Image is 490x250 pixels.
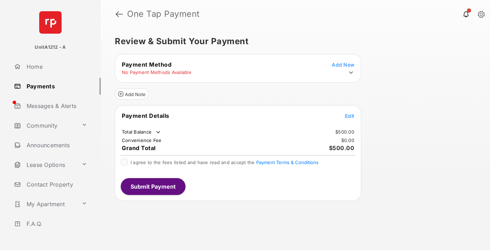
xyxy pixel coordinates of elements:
[345,112,354,119] button: Edit
[11,97,101,114] a: Messages & Alerts
[11,58,101,75] a: Home
[121,178,185,195] button: Submit Payment
[11,215,101,232] a: F.A.Q.
[35,44,66,51] p: UnitA1212 - A
[121,69,192,75] td: No Payment Methods Available
[39,11,62,34] img: svg+xml;base64,PHN2ZyB4bWxucz0iaHR0cDovL3d3dy53My5vcmcvMjAwMC9zdmciIHdpZHRoPSI2NCIgaGVpZ2h0PSI2NC...
[341,137,355,143] td: $0.00
[115,88,149,100] button: Add Note
[332,61,354,68] button: Add New
[335,129,355,135] td: $500.00
[122,144,156,151] span: Grand Total
[256,160,318,165] button: I agree to the fees listed and have read and accept the
[122,61,171,68] span: Payment Method
[122,112,169,119] span: Payment Details
[345,113,354,119] span: Edit
[115,37,470,46] h5: Review & Submit Your Payment
[332,62,354,68] span: Add New
[11,196,79,212] a: My Apartment
[127,10,200,18] strong: One Tap Payment
[11,176,101,193] a: Contact Property
[131,160,318,165] span: I agree to the fees listed and have read and accept the
[11,156,79,173] a: Lease Options
[11,137,101,154] a: Announcements
[121,137,162,143] td: Convenience Fee
[11,78,101,95] a: Payments
[329,144,355,151] span: $500.00
[121,129,162,136] td: Total Balance
[11,117,79,134] a: Community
